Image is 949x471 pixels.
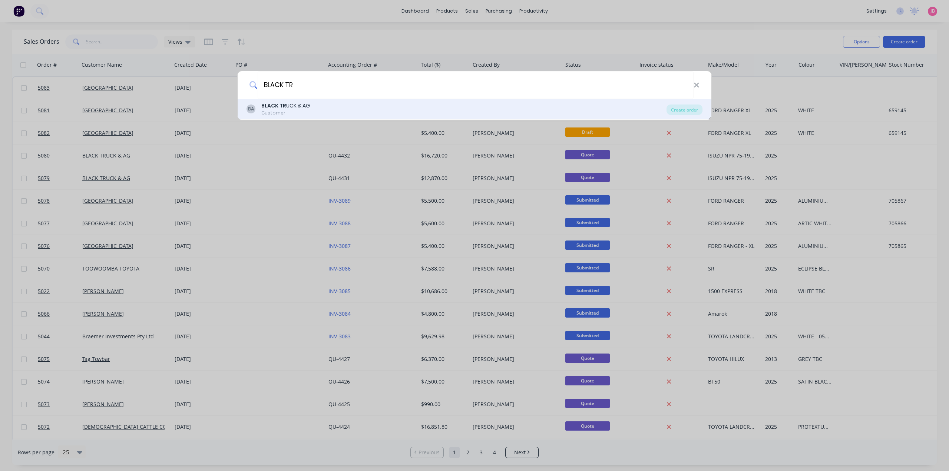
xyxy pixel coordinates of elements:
[261,102,310,110] div: UCK & AG
[261,102,286,109] b: BLACK TR
[247,105,255,113] div: BA
[258,71,694,99] input: Enter a customer name to create a new order...
[667,105,702,115] div: Create order
[261,110,310,116] div: Customer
